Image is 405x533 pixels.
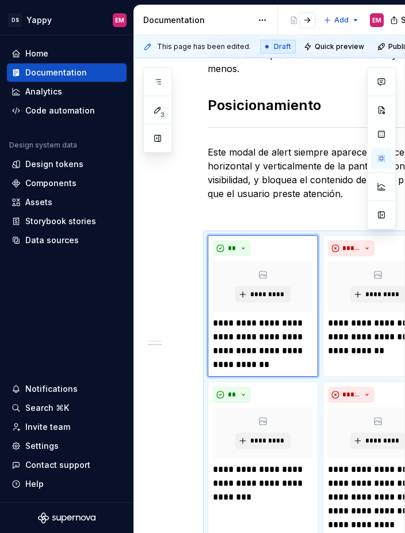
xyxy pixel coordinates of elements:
[25,383,78,395] div: Notifications
[7,475,127,493] button: Help
[315,42,364,51] span: Quick preview
[7,174,127,192] a: Components
[25,158,83,170] div: Design tokens
[7,101,127,120] a: Code automation
[143,14,252,26] div: Documentation
[7,82,127,101] a: Analytics
[25,177,77,189] div: Components
[25,421,70,433] div: Invite team
[7,44,127,63] a: Home
[300,39,369,55] button: Quick preview
[8,13,22,27] div: DS
[115,16,124,25] div: EM
[157,42,251,51] span: This page has been edited.
[334,16,349,25] span: Add
[25,440,59,452] div: Settings
[25,105,95,116] div: Code automation
[7,63,127,82] a: Documentation
[7,456,127,474] button: Contact support
[25,235,79,246] div: Data sources
[9,141,77,150] div: Design system data
[25,196,52,208] div: Assets
[158,110,167,119] span: 3
[25,86,62,97] div: Analytics
[320,12,363,28] button: Add
[372,16,381,25] div: EM
[25,48,48,59] div: Home
[7,437,127,455] a: Settings
[7,380,127,398] button: Notifications
[285,9,318,32] div: Page tree
[7,212,127,230] a: Storybook stories
[274,42,291,51] span: Draft
[7,231,127,250] a: Data sources
[7,155,127,173] a: Design tokens
[26,14,52,26] div: Yappy
[25,459,90,471] div: Contact support
[7,399,127,417] button: Search ⌘K
[7,193,127,211] a: Assets
[2,7,131,32] button: DSYappyEM
[25,478,44,490] div: Help
[38,512,95,524] svg: Supernova Logo
[7,418,127,436] a: Invite team
[25,402,69,414] div: Search ⌘K
[25,216,96,227] div: Storybook stories
[25,67,87,78] div: Documentation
